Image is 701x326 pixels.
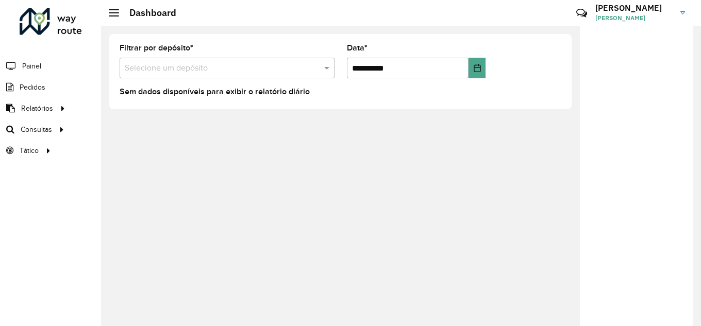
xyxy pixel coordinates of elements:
span: Consultas [21,124,52,135]
span: Relatórios [21,103,53,114]
div: Críticas? Dúvidas? Elogios? Sugestões? Entre em contato conosco! [453,3,561,31]
label: Sem dados disponíveis para exibir o relatório diário [120,85,310,98]
h2: Dashboard [119,7,176,19]
span: Tático [20,145,39,156]
span: [PERSON_NAME] [595,13,673,23]
span: Painel [22,61,41,72]
a: Contato Rápido [571,2,593,24]
span: Pedidos [20,82,45,93]
h3: [PERSON_NAME] [595,3,673,13]
label: Filtrar por depósito [120,42,193,54]
button: Choose Date [469,58,486,78]
label: Data [347,42,368,54]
